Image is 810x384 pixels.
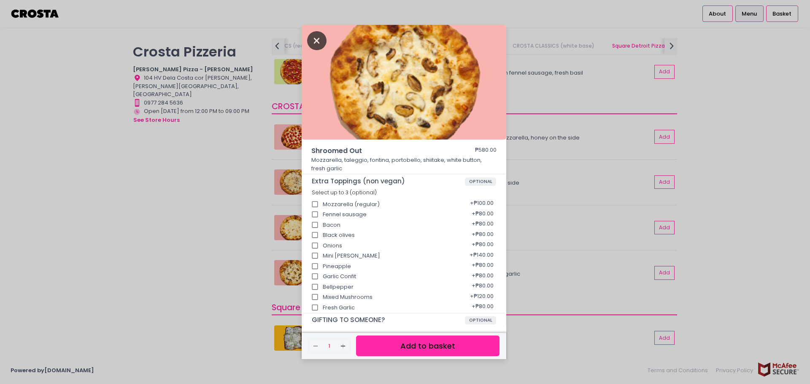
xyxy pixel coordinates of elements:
div: + ₱80.00 [469,207,496,223]
span: OPTIONAL [465,177,497,186]
div: ₱580.00 [475,146,497,156]
button: Add to basket [356,336,499,356]
div: If you're buying multiple pizzas please tick this upgrade for EVERY pizza [312,325,497,338]
div: + ₱120.00 [467,289,496,305]
img: Shroomed Out [302,25,506,140]
span: Shroomed Out [311,146,451,156]
div: + ₱100.00 [467,196,496,212]
div: + ₱80.00 [469,217,496,233]
div: + ₱80.00 [469,227,496,243]
div: + ₱80.00 [469,300,496,316]
div: + ₱80.00 [469,269,496,285]
button: Close [307,36,327,44]
div: + ₱80.00 [469,258,496,274]
div: + ₱80.00 [469,238,496,254]
p: Mozzarella, taleggio, fontina, portobello, shiitake, white button, fresh garlic [311,156,497,172]
span: GIFTING TO SOMEONE? [312,316,465,324]
div: + ₱140.00 [467,248,496,264]
span: Extra Toppings (non vegan) [312,177,465,185]
div: + ₱80.00 [469,279,496,295]
span: Select up to 3 (optional) [312,189,377,196]
span: OPTIONAL [465,316,497,325]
